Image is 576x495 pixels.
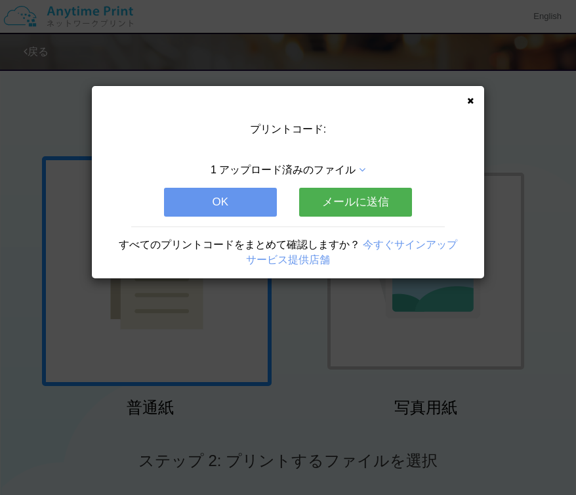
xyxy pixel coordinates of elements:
[119,239,360,250] span: すべてのプリントコードをまとめて確認しますか？
[299,188,412,217] button: メールに送信
[250,123,326,135] span: プリントコード:
[363,239,457,250] a: 今すぐサインアップ
[164,188,277,217] button: OK
[246,254,330,265] a: サービス提供店舗
[211,164,356,175] span: 1 アップロード済みのファイル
